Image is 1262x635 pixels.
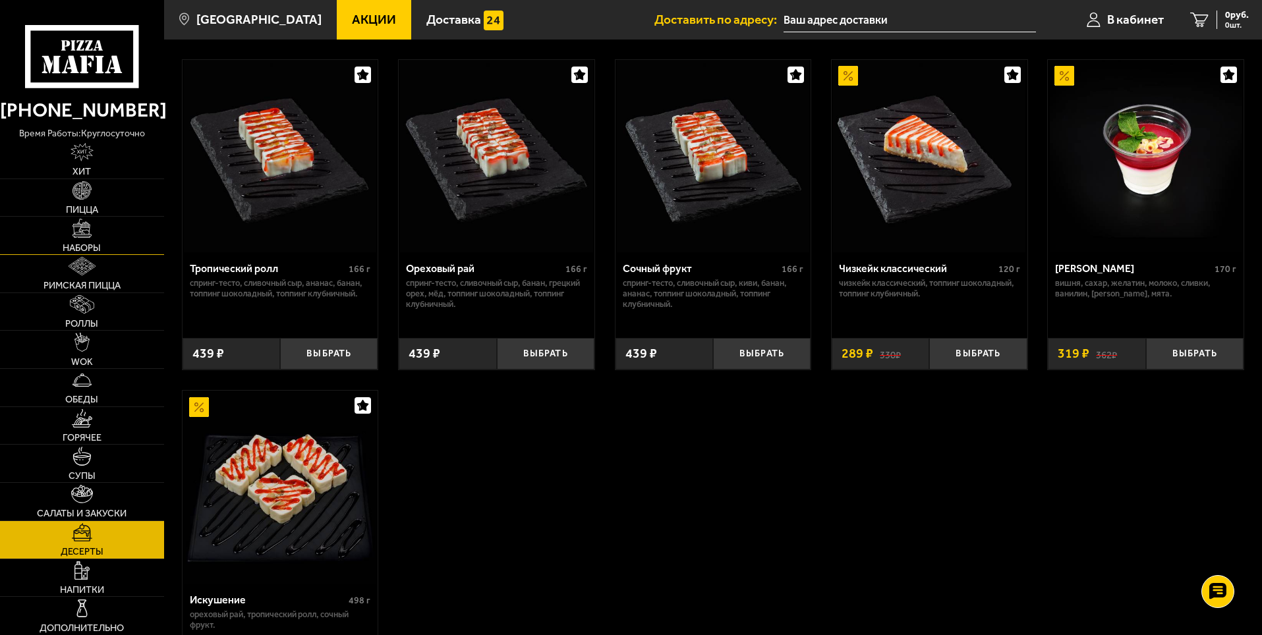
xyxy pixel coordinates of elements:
[713,338,811,370] button: Выбрать
[616,60,811,252] a: Сочный фрукт
[623,278,804,310] p: спринг-тесто, сливочный сыр, киви, банан, ананас, топпинг шоколадный, топпинг клубничный.
[65,395,98,404] span: Обеды
[625,347,657,360] span: 439 ₽
[190,262,346,275] div: Тропический ролл
[37,509,127,518] span: Салаты и закуски
[782,263,803,275] span: 166 г
[426,13,481,26] span: Доставка
[184,60,376,252] img: Тропический ролл
[617,60,809,252] img: Сочный фрукт
[1107,13,1164,26] span: В кабинет
[880,347,901,360] s: 330 ₽
[784,8,1036,32] input: Ваш адрес доставки
[484,11,503,30] img: 15daf4d41897b9f0e9f617042186c801.svg
[406,262,562,275] div: Ореховый рай
[929,338,1027,370] button: Выбрать
[63,243,101,252] span: Наборы
[406,278,587,310] p: спринг-тесто, сливочный сыр, банан, грецкий орех, мёд, топпинг шоколадный, топпинг клубничный.
[349,263,370,275] span: 166 г
[839,278,1020,299] p: Чизкейк классический, топпинг шоколадный, топпинг клубничный.
[1215,263,1236,275] span: 170 г
[1225,21,1249,29] span: 0 шт.
[1048,60,1244,252] a: АкционныйПанна Котта
[280,338,378,370] button: Выбрать
[832,60,1027,252] a: АкционныйЧизкейк классический
[190,278,371,299] p: спринг-тесто, сливочный сыр, ананас, банан, топпинг шоколадный, топпинг клубничный.
[60,585,104,594] span: Напитки
[833,60,1025,252] img: Чизкейк классический
[69,471,96,480] span: Супы
[1055,262,1211,275] div: [PERSON_NAME]
[1058,347,1089,360] span: 319 ₽
[183,60,378,252] a: Тропический ролл
[72,167,91,176] span: Хит
[839,262,995,275] div: Чизкейк классический
[1096,347,1117,360] s: 362 ₽
[43,281,121,290] span: Римская пицца
[190,609,371,630] p: Ореховый рай, Тропический ролл, Сочный фрукт.
[409,347,440,360] span: 439 ₽
[623,262,779,275] div: Сочный фрукт
[565,263,587,275] span: 166 г
[40,623,124,632] span: Дополнительно
[838,66,858,86] img: Акционный
[998,263,1020,275] span: 120 г
[400,60,592,252] img: Ореховый рай
[183,391,378,583] a: АкционныйИскушение
[349,595,370,606] span: 498 г
[352,13,396,26] span: Акции
[189,397,209,417] img: Акционный
[1146,338,1244,370] button: Выбрать
[71,357,93,366] span: WOK
[184,391,376,583] img: Искушение
[654,13,784,26] span: Доставить по адресу:
[497,338,594,370] button: Выбрать
[196,13,322,26] span: [GEOGRAPHIC_DATA]
[1055,278,1236,299] p: вишня, сахар, желатин, молоко, сливки, Ванилин, [PERSON_NAME], Мята.
[66,205,98,214] span: Пицца
[192,347,224,360] span: 439 ₽
[61,547,103,556] span: Десерты
[842,347,873,360] span: 289 ₽
[1225,11,1249,20] span: 0 руб.
[1054,66,1074,86] img: Акционный
[1050,60,1242,252] img: Панна Котта
[190,594,346,606] div: Искушение
[399,60,594,252] a: Ореховый рай
[65,319,98,328] span: Роллы
[63,433,101,442] span: Горячее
